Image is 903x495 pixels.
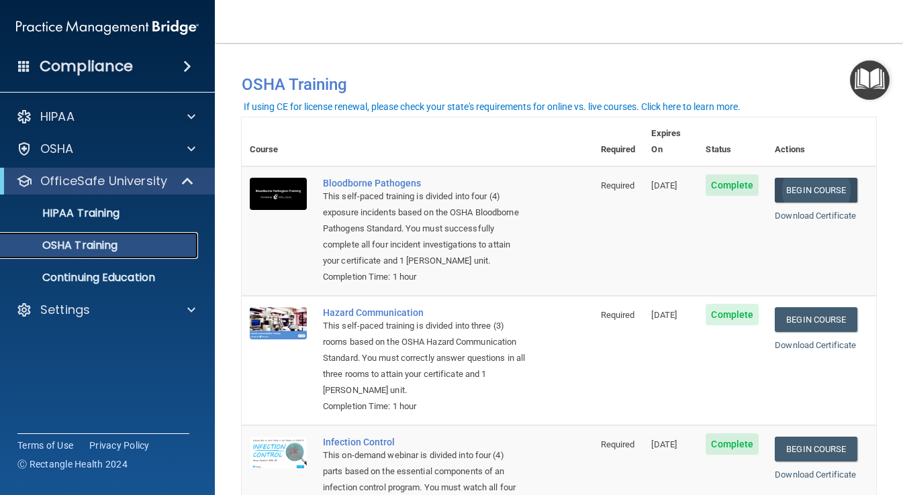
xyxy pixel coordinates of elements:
span: Complete [706,433,759,455]
p: HIPAA Training [9,207,120,220]
a: OSHA [16,141,195,157]
th: Course [242,117,315,166]
a: Infection Control [323,437,526,447]
div: Completion Time: 1 hour [323,398,526,415]
span: Required [601,180,635,190]
th: Required [593,117,644,166]
a: OfficeSafe University [16,173,195,189]
a: Terms of Use [17,439,73,452]
span: [DATE] [651,439,677,449]
span: Required [601,310,635,320]
div: If using CE for license renewal, please check your state's requirements for online vs. live cours... [244,102,741,111]
p: Continuing Education [9,271,192,284]
p: OSHA Training [9,239,117,252]
th: Actions [767,117,876,166]
p: HIPAA [40,109,75,125]
h4: OSHA Training [242,75,876,94]
a: Download Certificate [775,340,856,350]
span: Complete [706,174,759,196]
img: PMB logo [16,14,199,41]
span: [DATE] [651,180,677,190]
span: Ⓒ Rectangle Health 2024 [17,457,128,471]
p: Settings [40,302,90,318]
a: HIPAA [16,109,195,125]
div: Completion Time: 1 hour [323,269,526,285]
h4: Compliance [40,57,133,76]
a: Begin Course [775,178,857,203]
div: This self-paced training is divided into three (3) rooms based on the OSHA Hazard Communication S... [323,318,526,398]
button: Open Resource Center [850,60,890,100]
div: This self-paced training is divided into four (4) exposure incidents based on the OSHA Bloodborne... [323,188,526,269]
span: Complete [706,304,759,325]
th: Expires On [643,117,698,166]
a: Privacy Policy [89,439,150,452]
a: Settings [16,302,195,318]
span: [DATE] [651,310,677,320]
th: Status [698,117,767,166]
a: Begin Course [775,307,857,332]
a: Bloodborne Pathogens [323,178,526,188]
span: Required [601,439,635,449]
a: Begin Course [775,437,857,461]
a: Download Certificate [775,211,856,221]
a: Download Certificate [775,470,856,480]
a: Hazard Communication [323,307,526,318]
button: If using CE for license renewal, please check your state's requirements for online vs. live cours... [242,100,743,113]
p: OSHA [40,141,74,157]
p: OfficeSafe University [40,173,167,189]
